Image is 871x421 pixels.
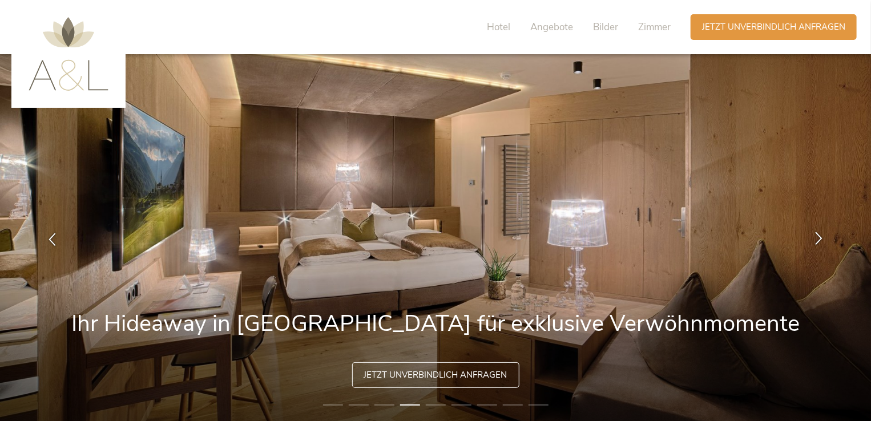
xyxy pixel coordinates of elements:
[487,21,510,34] span: Hotel
[593,21,618,34] span: Bilder
[702,21,845,33] span: Jetzt unverbindlich anfragen
[530,21,573,34] span: Angebote
[29,17,108,91] img: AMONTI & LUNARIS Wellnessresort
[364,369,507,381] span: Jetzt unverbindlich anfragen
[638,21,671,34] span: Zimmer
